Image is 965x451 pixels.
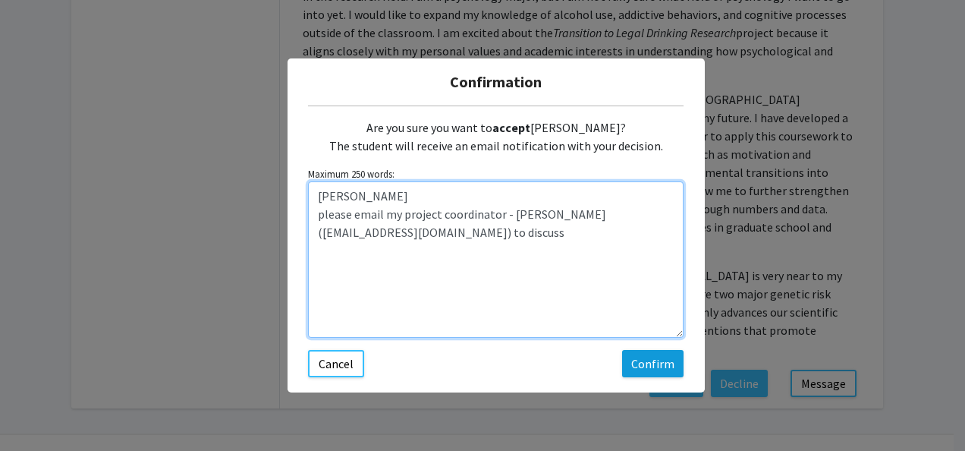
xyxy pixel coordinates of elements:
[308,167,684,181] small: Maximum 250 words:
[492,120,530,135] b: accept
[300,71,693,93] h5: Confirmation
[308,350,364,377] button: Cancel
[622,350,684,377] button: Confirm
[11,383,64,440] iframe: Chat
[308,106,684,167] div: Are you sure you want to [PERSON_NAME]? The student will receive an email notification with your ...
[308,181,684,338] textarea: Customize the message being sent to the student...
